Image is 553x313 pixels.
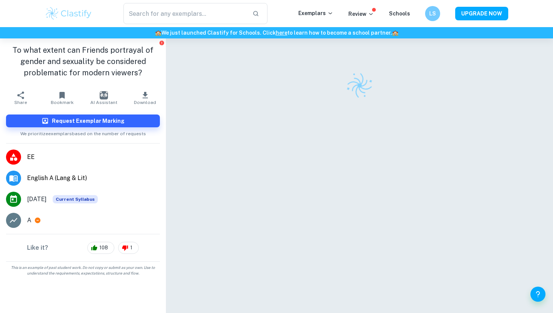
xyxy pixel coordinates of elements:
[14,100,27,105] span: Share
[41,87,83,108] button: Bookmark
[6,115,160,127] button: Request Exemplar Marking
[51,100,74,105] span: Bookmark
[53,195,98,203] span: Current Syllabus
[27,174,160,183] span: English A (Lang & Lit)
[52,117,125,125] h6: Request Exemplar Marking
[134,100,156,105] span: Download
[392,30,398,36] span: 🏫
[348,10,374,18] p: Review
[125,87,166,108] button: Download
[342,68,377,102] img: Clastify logo
[27,195,47,204] span: [DATE]
[389,11,410,17] a: Schools
[2,29,551,37] h6: We just launched Clastify for Schools. Click to learn how to become a school partner.
[6,44,160,78] h1: To what extent can Friends portrayal of gender and sexuality be considered problematic for modern...
[90,100,117,105] span: AI Assistant
[298,9,333,17] p: Exemplars
[100,91,108,99] img: AI Assistant
[87,242,114,254] div: 108
[118,242,139,254] div: 1
[428,9,437,18] h6: LS
[53,195,98,203] div: This exemplar is based on the current syllabus. Feel free to refer to it for inspiration/ideas wh...
[276,30,287,36] a: here
[123,3,246,24] input: Search for any exemplars...
[27,216,31,225] p: A
[45,6,93,21] img: Clastify logo
[95,244,112,252] span: 108
[425,6,440,21] button: LS
[155,30,161,36] span: 🏫
[27,243,48,252] h6: Like it?
[20,127,146,137] span: We prioritize exemplars based on the number of requests
[530,287,545,302] button: Help and Feedback
[83,87,125,108] button: AI Assistant
[126,244,137,252] span: 1
[3,265,163,276] span: This is an example of past student work. Do not copy or submit as your own. Use to understand the...
[455,7,508,20] button: UPGRADE NOW
[27,153,160,162] span: EE
[159,40,164,46] button: Report issue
